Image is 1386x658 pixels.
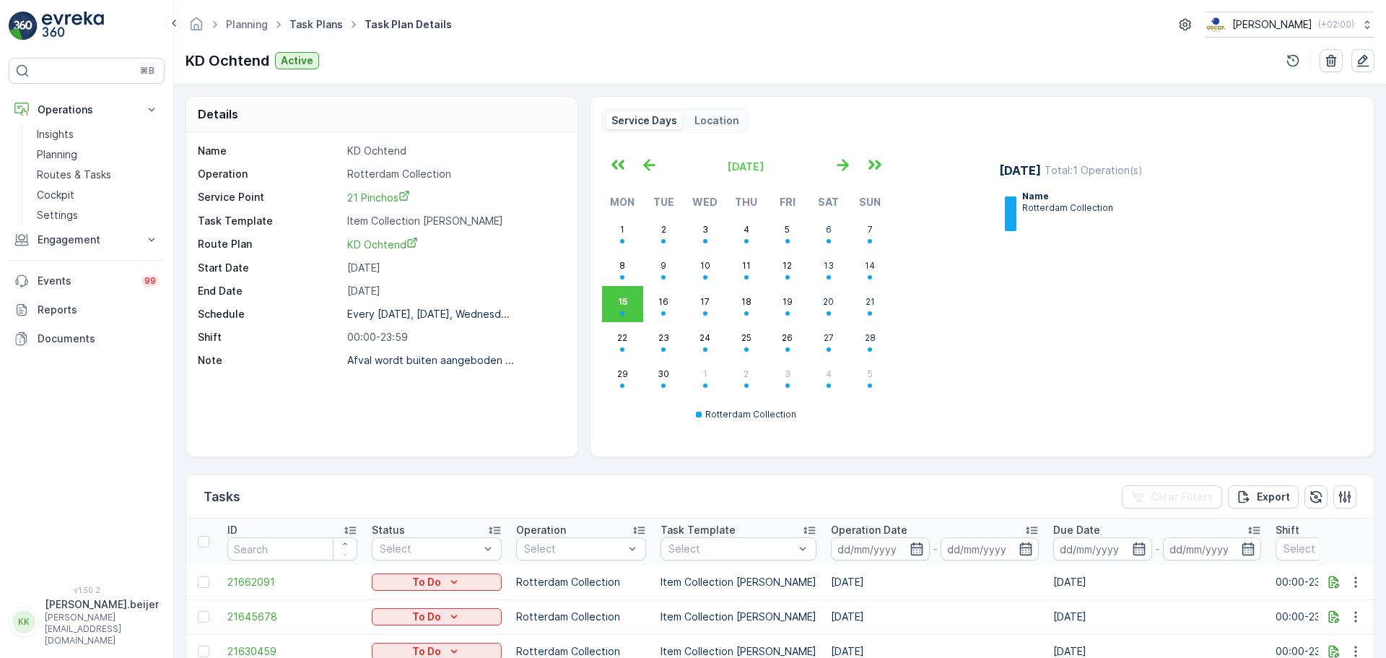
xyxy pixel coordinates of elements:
p: End Date [198,284,341,298]
a: 21645678 [227,610,357,624]
abbr: September 12, 2025 [783,260,792,271]
p: ( +02:00 ) [1318,19,1354,30]
p: 00:00-23:59 [347,330,562,345]
p: Cockpit [37,188,74,202]
p: To Do [412,610,441,624]
p: Rotterdam Collection [1022,202,1113,214]
button: September 12, 2025 [767,250,808,286]
button: [DATE] [666,150,827,182]
td: [DATE] [824,599,1046,634]
span: [DATE] [728,160,764,173]
p: To Do [412,575,441,589]
abbr: September 16, 2025 [658,296,668,307]
button: September 13, 2025 [808,250,849,286]
abbr: October 3, 2025 [785,368,790,379]
p: Tasks [204,487,240,507]
button: September 1, 2025 [602,214,643,250]
p: Select [1283,542,1383,556]
abbr: September 20, 2025 [823,296,834,307]
p: Select [524,542,624,556]
p: [PERSON_NAME].beijer [45,597,159,612]
input: Search [227,537,357,560]
p: Documents [38,332,159,346]
input: dd/mm/yyyy [1053,537,1152,560]
p: Select [668,542,794,556]
button: September 25, 2025 [725,322,767,358]
abbr: October 4, 2025 [826,368,832,379]
button: October 5, 2025 [850,358,891,394]
input: dd/mm/yyyy [1163,537,1262,560]
button: September 17, 2025 [684,286,725,322]
span: v 1.50.2 [9,586,165,594]
a: Documents [9,324,165,353]
abbr: Monday [610,196,635,208]
p: Service Point [198,190,341,205]
a: Routes & Tasks [31,165,165,185]
p: Status [372,523,405,537]
abbr: September 3, 2025 [702,224,708,235]
abbr: September 11, 2025 [742,260,751,271]
a: Planning [31,144,165,165]
abbr: September 22, 2025 [617,332,627,343]
p: Total : 1 Operation(s) [1045,163,1143,178]
p: Details [198,105,238,123]
button: September 8, 2025 [602,250,643,286]
button: September 4, 2025 [725,214,767,250]
p: Operation [198,167,341,181]
p: Export [1257,490,1290,504]
button: September 3, 2025 [684,214,725,250]
a: Task Plans [289,18,343,30]
abbr: September 21, 2025 [866,296,875,307]
p: [DATE] [347,284,562,298]
abbr: Friday [780,196,796,208]
abbr: October 2, 2025 [744,368,749,379]
p: Schedule [198,307,341,321]
button: [PERSON_NAME](+02:00) [1206,12,1374,38]
p: Reports [38,303,159,317]
p: Operations [38,103,136,117]
button: September 9, 2025 [643,250,684,286]
p: - [1155,540,1160,558]
button: To Do [372,573,502,591]
abbr: September 1, 2025 [620,224,624,235]
p: Rotterdam Collection [516,575,646,589]
abbr: Thursday [735,196,757,208]
p: Task Template [198,214,341,228]
div: Toggle Row Selected [198,576,209,588]
p: Rotterdam Collection [347,167,562,181]
abbr: September 19, 2025 [783,296,793,307]
p: Start Date [198,261,341,275]
input: dd/mm/yyyy [831,537,930,560]
p: Engagement [38,233,136,247]
p: Location [694,113,739,128]
button: September 15, 2025 [602,286,643,322]
button: September 6, 2025 [808,214,849,250]
p: Afval wordt buiten aangeboden ... [347,354,514,366]
abbr: September 23, 2025 [658,332,669,343]
input: dd/mm/yyyy [941,537,1039,560]
p: Task Template [661,523,736,537]
p: ⌘B [140,65,154,77]
a: Insights [31,124,165,144]
a: Cockpit [31,185,165,205]
a: Reports [9,295,165,324]
p: [PERSON_NAME][EMAIL_ADDRESS][DOMAIN_NAME] [45,612,159,646]
span: 21 Pinchos [347,191,410,204]
button: September 21, 2025 [850,286,891,322]
button: Clear Filters [1122,485,1222,508]
abbr: October 1, 2025 [703,368,707,379]
p: Operation Date [831,523,907,537]
p: Name [1022,191,1113,202]
p: Routes & Tasks [37,168,111,182]
abbr: October 5, 2025 [868,368,873,379]
p: Active [281,53,313,68]
span: 21662091 [227,575,357,589]
img: logo [9,12,38,40]
a: 21 Pinchos [347,190,562,205]
abbr: September 10, 2025 [700,260,710,271]
button: September 20, 2025 [808,286,849,322]
abbr: September 2, 2025 [661,224,666,235]
button: October 2, 2025 [725,358,767,394]
p: Rotterdam Collection [705,409,796,420]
